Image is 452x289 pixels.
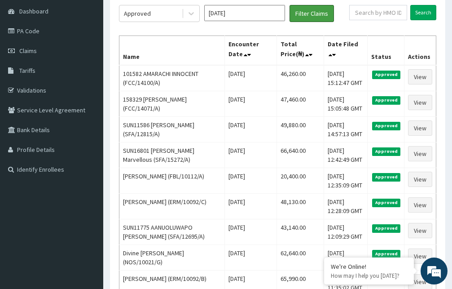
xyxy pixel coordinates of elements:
a: View [408,95,432,110]
span: Approved [372,250,400,258]
a: View [408,69,432,84]
td: 48,130.00 [277,194,324,219]
span: Approved [372,173,400,181]
td: [PERSON_NAME] (FBL/10112/A) [119,168,225,194]
td: [DATE] 14:57:13 GMT [324,117,368,142]
td: [DATE] 15:05:48 GMT [324,91,368,117]
span: Claims [19,47,37,55]
td: SUN16801 [PERSON_NAME] Marvellous (SFA/15272/A) [119,142,225,168]
td: [DATE] 11:57:48 GMT [324,245,368,271]
span: Approved [372,147,400,156]
span: Tariffs [19,67,35,75]
p: How may I help you today? [331,272,407,280]
img: d_794563401_company_1708531726252_794563401 [17,45,36,67]
td: 62,640.00 [277,245,324,271]
div: Approved [124,9,151,18]
span: Approved [372,224,400,232]
td: SUN11775 AANUOLUWAPO [PERSON_NAME] (SFA/12695/A) [119,219,225,245]
a: View [408,146,432,161]
div: We're Online! [331,262,407,271]
td: [DATE] 12:35:09 GMT [324,168,368,194]
a: View [408,197,432,213]
td: [DATE] [225,245,277,271]
td: 43,140.00 [277,219,324,245]
th: Name [119,36,225,66]
td: 46,260.00 [277,65,324,91]
th: Actions [404,36,436,66]
textarea: Type your message and hit 'Enter' [4,193,171,225]
td: 20,400.00 [277,168,324,194]
th: Total Price(₦) [277,36,324,66]
td: Divine [PERSON_NAME] (NOS/10021/G) [119,245,225,271]
td: [DATE] [225,65,277,91]
td: SUN11586 [PERSON_NAME] (SFA/12815/A) [119,117,225,142]
td: [DATE] [225,168,277,194]
a: View [408,120,432,136]
span: Approved [372,122,400,130]
input: Search by HMO ID [349,5,407,20]
th: Date Filed [324,36,368,66]
td: [DATE] 12:42:49 GMT [324,142,368,168]
div: Chat with us now [47,50,151,62]
span: Approved [372,71,400,79]
td: 47,460.00 [277,91,324,117]
span: We're online! [52,87,124,178]
td: [DATE] 12:09:29 GMT [324,219,368,245]
td: [DATE] 12:28:09 GMT [324,194,368,219]
span: Approved [372,199,400,207]
td: 158329 [PERSON_NAME] (FCC/14071/A) [119,91,225,117]
th: Encounter Date [225,36,277,66]
button: Filter Claims [290,5,334,22]
td: [DATE] [225,117,277,142]
td: [DATE] [225,219,277,245]
input: Search [410,5,436,20]
td: [DATE] [225,142,277,168]
a: View [408,172,432,187]
td: 101582 AMARACHI INNOCENT (FCC/14100/A) [119,65,225,91]
a: View [408,223,432,238]
th: Status [368,36,404,66]
td: 49,880.00 [277,117,324,142]
td: [DATE] [225,194,277,219]
td: [DATE] [225,91,277,117]
input: Select Month and Year [204,5,285,21]
td: [DATE] 15:12:47 GMT [324,65,368,91]
td: [PERSON_NAME] (ERM/10092/C) [119,194,225,219]
td: 66,640.00 [277,142,324,168]
div: Minimize live chat window [147,4,169,26]
span: Approved [372,96,400,104]
span: Dashboard [19,7,48,15]
a: View [408,249,432,264]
